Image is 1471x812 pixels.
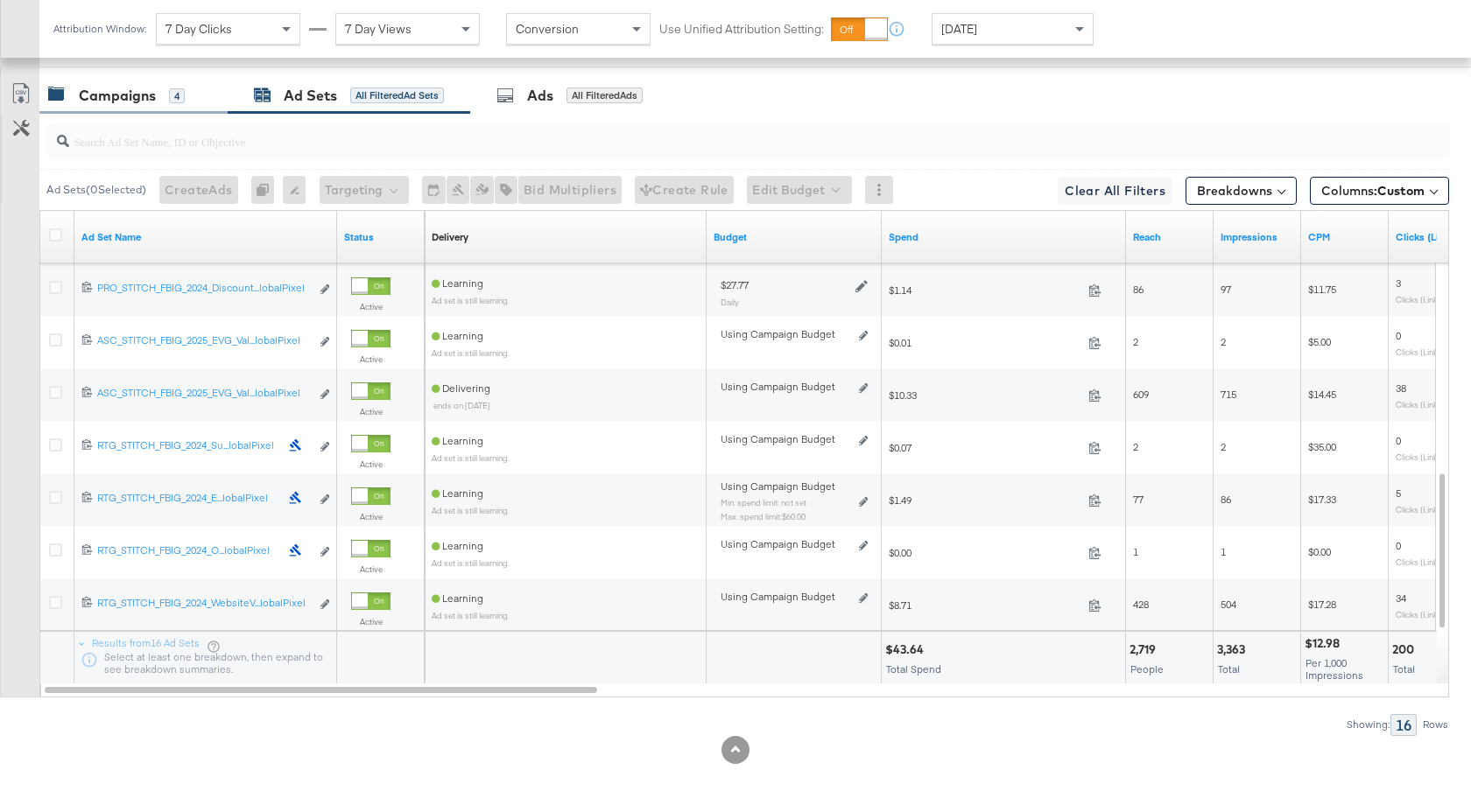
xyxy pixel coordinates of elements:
[351,301,391,312] label: Active
[721,297,739,307] sub: Daily
[527,86,553,106] div: Ads
[1308,545,1331,558] span: $0.00
[889,230,1119,244] a: The total amount spent to date.
[251,176,283,204] div: 0
[1305,635,1345,652] div: $12.98
[1422,718,1449,731] div: Rows
[97,596,310,614] a: RTG_STITCH_FBIG_2024_WebsiteV...lobalPixel
[53,23,147,35] div: Attribution Window:
[1396,451,1440,462] sub: Clicks (Link)
[1396,399,1440,409] sub: Clicks (Link)
[1308,335,1331,348] span: $5.00
[1186,177,1297,205] button: Breakdowns
[351,353,391,365] label: Active
[432,539,483,552] span: Learning
[97,438,279,452] div: RTG_STITCH_FBIG_2024_Su...lobalPixel
[721,511,806,521] sub: Max. spend limit : $60.00
[165,21,232,37] span: 7 Day Clicks
[1377,183,1425,199] span: Custom
[97,438,279,457] a: RTG_STITCH_FBIG_2024_Su...lobalPixel
[1308,283,1336,296] span: $11.75
[97,281,310,299] a: PRO_STITCH_FBIG_2024_Discount...lobalPixel
[1221,440,1226,453] span: 2
[721,278,749,292] div: $27.77
[659,21,824,38] label: Use Unified Attribution Setting:
[345,21,412,37] span: 7 Day Views
[1390,714,1417,736] div: 16
[941,21,977,37] span: [DATE]
[350,87,444,103] div: All Filtered Ad Sets
[721,479,835,493] span: Using Campaign Budget
[721,432,855,446] div: Using Campaign Budget
[97,543,279,562] a: RTG_STITCH_FBIG_2024_O...lobalPixel
[69,117,1322,151] input: Search Ad Set Name, ID or Objective
[432,329,483,342] span: Learning
[886,662,941,675] span: Total Spend
[351,511,391,522] label: Active
[432,505,510,515] sub: Ad set is still learning.
[714,230,875,244] a: Shows the current budget of Ad Set.
[1058,177,1172,205] button: Clear All Filters
[1133,598,1149,611] span: 428
[889,283,1081,297] span: $1.14
[432,434,483,447] span: Learning
[97,491,279,509] a: RTG_STITCH_FBIG_2024_E...lobalPixel
[889,493,1081,507] span: $1.49
[1133,493,1144,506] span: 77
[567,87,643,103] div: All Filtered Ads
[97,596,310,610] div: RTG_STITCH_FBIG_2024_WebsiteV...lobalPixel
[1396,486,1401,500] span: 5
[432,381,490,395] span: Delivering
[97,543,279,557] div: RTG_STITCH_FBIG_2024_O...lobalPixel
[1310,177,1449,205] button: Columns:Custom
[889,441,1081,454] span: $0.07
[1308,440,1336,453] span: $35.00
[351,406,391,417] label: Active
[1396,591,1406,605] span: 34
[1396,294,1440,304] sub: Clicks (Link)
[1396,609,1440,619] sub: Clicks (Link)
[1396,504,1440,514] sub: Clicks (Link)
[432,610,510,620] sub: Ad set is still learning.
[1396,329,1401,342] span: 0
[1308,388,1336,401] span: $14.45
[1133,545,1138,558] span: 1
[97,386,310,404] a: ASC_STITCH_FBIG_2025_EVG_Val...lobalPixel
[432,591,483,605] span: Learning
[1396,539,1401,552] span: 0
[721,497,806,507] sub: Min. spend limit: not set
[889,546,1081,559] span: $0.00
[1308,493,1336,506] span: $17.33
[889,598,1081,612] span: $8.71
[1392,641,1419,658] div: 200
[1133,230,1207,244] a: The number of people your ad was served to.
[1221,545,1226,558] span: 1
[721,537,855,551] div: Using Campaign Budget
[1217,641,1250,658] div: 3,363
[1133,335,1138,348] span: 2
[1221,388,1236,401] span: 715
[1133,388,1149,401] span: 609
[1130,641,1161,658] div: 2,719
[1221,283,1231,296] span: 97
[284,86,337,106] div: Ad Sets
[97,491,279,505] div: RTG_STITCH_FBIG_2024_E...lobalPixel
[1346,718,1390,731] div: Showing:
[432,557,510,568] sub: Ad set is still learning.
[1133,440,1138,453] span: 2
[169,88,185,104] div: 4
[516,21,579,37] span: Conversion
[351,616,391,627] label: Active
[432,486,483,500] span: Learning
[1396,434,1401,447] span: 0
[351,458,391,470] label: Active
[1133,283,1144,296] span: 86
[1221,335,1226,348] span: 2
[1396,346,1440,357] sub: Clicks (Link)
[721,327,855,341] div: Using Campaign Budget
[721,590,855,604] div: Using Campaign Budget
[97,281,310,295] div: PRO_STITCH_FBIG_2024_Discount...lobalPixel
[1396,276,1401,290] span: 3
[1396,556,1440,567] sub: Clicks (Link)
[1221,230,1294,244] a: The number of times your ad was served. On mobile apps an ad is counted as served the first time ...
